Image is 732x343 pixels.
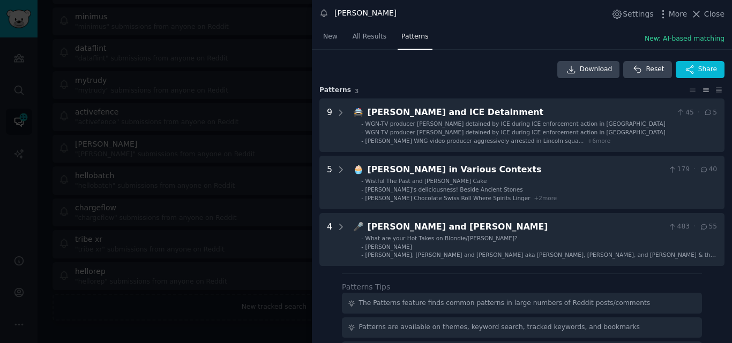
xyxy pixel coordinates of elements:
[365,138,584,144] span: [PERSON_NAME] WNG video producer aggressively arrested in Lincoln squa...
[658,9,688,20] button: More
[353,107,364,117] span: 🚔
[319,28,341,50] a: New
[691,9,724,20] button: Close
[587,138,610,144] span: + 6 more
[365,129,666,135] span: WGN-TV producer [PERSON_NAME] detained by ICE during ICE enforcement action in [GEOGRAPHIC_DATA]
[668,222,690,232] span: 483
[361,128,363,136] div: -
[668,165,690,174] span: 179
[698,108,700,118] span: ·
[361,177,363,185] div: -
[319,86,351,95] span: Pattern s
[365,120,666,127] span: WGN-TV producer [PERSON_NAME] detained by ICE during ICE enforcement action in [GEOGRAPHIC_DATA]
[676,108,694,118] span: 45
[327,163,332,202] div: 5
[676,61,724,78] button: Share
[342,283,390,291] label: Patterns Tips
[699,165,717,174] span: 40
[365,195,531,201] span: [PERSON_NAME] Chocolate Swiss Roll Where Spirits Linger
[534,195,557,201] span: + 2 more
[398,28,432,50] a: Patterns
[698,65,717,74] span: Share
[611,9,653,20] button: Settings
[361,137,363,144] div: -
[334,7,397,19] div: [PERSON_NAME]
[323,32,338,42] span: New
[669,9,688,20] span: More
[704,9,724,20] span: Close
[353,222,364,232] span: 🎤
[623,9,653,20] span: Settings
[359,323,640,332] div: Patterns are available on themes, keyword search, tracked keywords, and bookmarks
[365,243,412,250] span: [PERSON_NAME]
[361,251,363,258] div: -
[361,120,363,127] div: -
[368,106,673,119] div: [PERSON_NAME] and ICE Detainment
[693,222,696,232] span: ·
[557,61,620,78] a: Download
[645,34,724,44] button: New: AI-based matching
[699,222,717,232] span: 55
[401,32,428,42] span: Patterns
[361,186,363,193] div: -
[349,28,390,50] a: All Results
[353,164,364,174] span: 🧁
[355,88,358,94] span: 3
[361,194,363,202] div: -
[623,61,671,78] button: Reset
[646,65,664,74] span: Reset
[365,178,487,184] span: Wistful The Past and [PERSON_NAME] Cake
[365,186,523,193] span: [PERSON_NAME]'s deliciousness! Beside Ancient Stones
[327,220,332,259] div: 4
[361,234,363,242] div: -
[365,235,518,241] span: What are your Hot Takes on Blondie/[PERSON_NAME]?
[368,220,664,234] div: [PERSON_NAME] and [PERSON_NAME]
[353,32,386,42] span: All Results
[365,251,716,265] span: [PERSON_NAME], [PERSON_NAME] and [PERSON_NAME] aka [PERSON_NAME], [PERSON_NAME], and [PERSON_NAME...
[368,163,664,177] div: [PERSON_NAME] in Various Contexts
[327,106,332,144] div: 9
[359,299,651,308] div: The Patterns feature finds common patterns in large numbers of Reddit posts/comments
[693,165,696,174] span: ·
[361,243,363,250] div: -
[704,108,717,118] span: 5
[580,65,613,74] span: Download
